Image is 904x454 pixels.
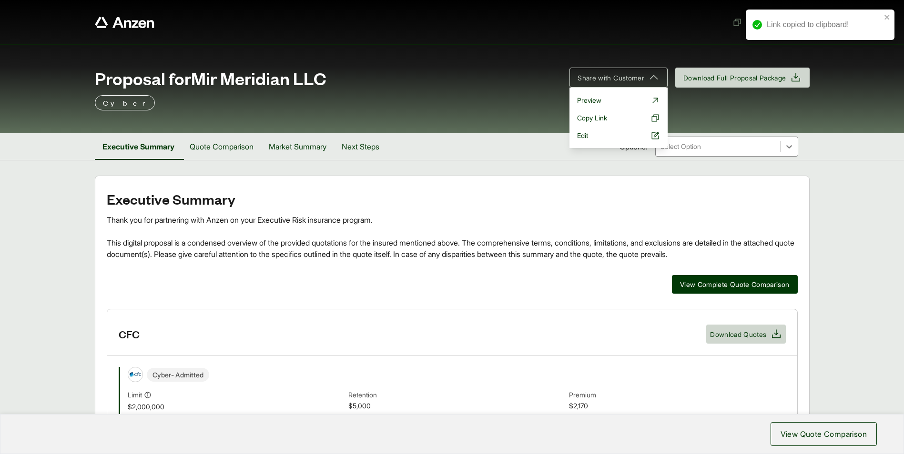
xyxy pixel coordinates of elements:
button: View Quote Comparison [771,422,877,446]
button: Share with Customer [569,68,668,88]
span: Share with Customer [578,73,644,83]
span: Cyber - Admitted [147,368,209,382]
button: Quote Comparison [182,133,261,160]
span: View Quote Comparison [781,428,867,440]
span: Retention [348,390,565,401]
button: Copy Link [573,109,664,127]
h3: CFC [119,327,140,341]
p: Cyber [103,97,147,109]
span: $2,170 [569,401,786,412]
a: Preview [573,91,664,109]
div: Thank you for partnering with Anzen on your Executive Risk insurance program. This digital propos... [107,214,798,260]
button: Download Full Proposal Package [675,68,810,88]
span: $2,000,000 [128,402,345,412]
span: Premium [569,390,786,401]
span: Download Full Proposal Package [683,73,786,83]
span: Copy Link [577,113,607,123]
a: Anzen website [95,17,154,28]
a: Edit [573,127,664,144]
span: Preview [577,95,601,105]
button: Next Steps [334,133,387,160]
span: Download Quotes [710,329,766,339]
span: Edit [577,130,588,140]
button: Get Shareable Link [729,13,809,31]
button: Executive Summary [95,133,182,160]
div: Link copied to clipboard! [767,19,881,30]
button: Download Quotes [706,325,785,344]
span: Proposal for Mir Meridian LLC [95,69,326,88]
button: Market Summary [261,133,334,160]
span: Get Shareable Link [732,17,805,27]
h2: Executive Summary [107,191,798,207]
button: close [884,13,891,21]
span: $5,000 [348,401,565,412]
img: CFC [128,367,142,382]
span: View Complete Quote Comparison [680,279,790,289]
span: Limit [128,390,142,400]
button: View Complete Quote Comparison [672,275,798,294]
